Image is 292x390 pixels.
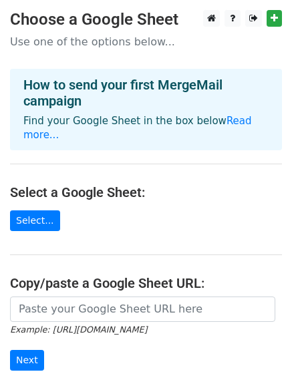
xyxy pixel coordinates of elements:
[10,184,282,200] h4: Select a Google Sheet:
[10,350,44,371] input: Next
[10,35,282,49] p: Use one of the options below...
[23,115,252,141] a: Read more...
[10,210,60,231] a: Select...
[10,275,282,291] h4: Copy/paste a Google Sheet URL:
[23,77,269,109] h4: How to send your first MergeMail campaign
[10,10,282,29] h3: Choose a Google Sheet
[23,114,269,142] p: Find your Google Sheet in the box below
[10,325,147,335] small: Example: [URL][DOMAIN_NAME]
[10,297,275,322] input: Paste your Google Sheet URL here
